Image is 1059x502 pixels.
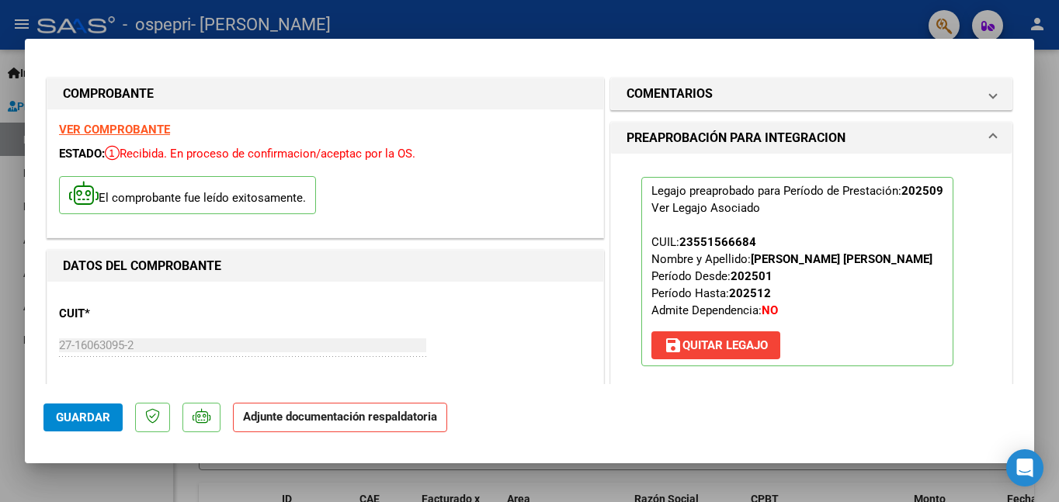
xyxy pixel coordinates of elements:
[43,403,123,431] button: Guardar
[243,410,437,424] strong: Adjunte documentación respaldatoria
[59,176,316,214] p: El comprobante fue leído exitosamente.
[59,147,105,161] span: ESTADO:
[63,258,221,273] strong: DATOS DEL COMPROBANTE
[611,78,1012,109] mat-expansion-panel-header: COMENTARIOS
[651,199,760,216] div: Ver Legajo Asociado
[105,147,415,161] span: Recibida. En proceso de confirmacion/aceptac por la OS.
[651,331,780,359] button: Quitar Legajo
[59,305,219,323] p: CUIT
[56,410,110,424] span: Guardar
[664,338,768,352] span: Quitar Legajo
[611,154,1012,402] div: PREAPROBACIÓN PARA INTEGRACION
[901,184,943,198] strong: 202509
[627,85,713,103] h1: COMENTARIOS
[731,269,773,283] strong: 202501
[611,123,1012,154] mat-expansion-panel-header: PREAPROBACIÓN PARA INTEGRACION
[762,303,778,317] strong: NO
[729,286,771,300] strong: 202512
[627,129,845,147] h1: PREAPROBACIÓN PARA INTEGRACION
[679,234,756,251] div: 23551566684
[664,336,682,355] mat-icon: save
[641,177,953,366] p: Legajo preaprobado para Período de Prestación:
[651,235,932,317] span: CUIL: Nombre y Apellido: Período Desde: Período Hasta: Admite Dependencia:
[63,86,154,101] strong: COMPROBANTE
[1006,449,1043,486] div: Open Intercom Messenger
[751,252,932,266] strong: [PERSON_NAME] [PERSON_NAME]
[59,123,170,137] a: VER COMPROBANTE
